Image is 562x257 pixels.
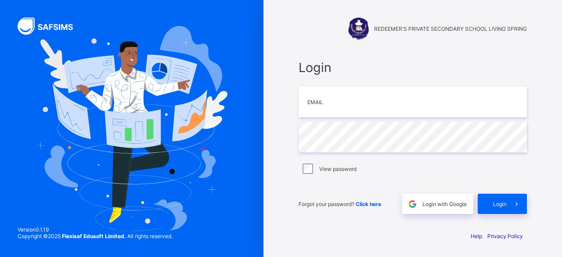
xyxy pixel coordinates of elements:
[407,199,418,209] img: google.396cfc9801f0270233282035f929180a.svg
[422,201,467,207] span: Login with Google
[493,201,507,207] span: Login
[36,26,227,232] img: Hero Image
[487,233,523,239] a: Privacy Policy
[18,233,173,239] span: Copyright © 2025 All rights reserved.
[62,233,126,239] strong: Flexisaf Edusoft Limited.
[356,201,381,207] a: Click here
[18,226,173,233] span: Version 0.1.19
[319,166,357,172] label: View password
[471,233,482,239] a: Help
[18,18,83,35] img: SAFSIMS Logo
[299,60,527,75] span: Login
[299,201,381,207] span: Forgot your password?
[374,25,527,32] span: REDEEMER'S PRIVATE SECONDARY SCHOOL LIVING SPRING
